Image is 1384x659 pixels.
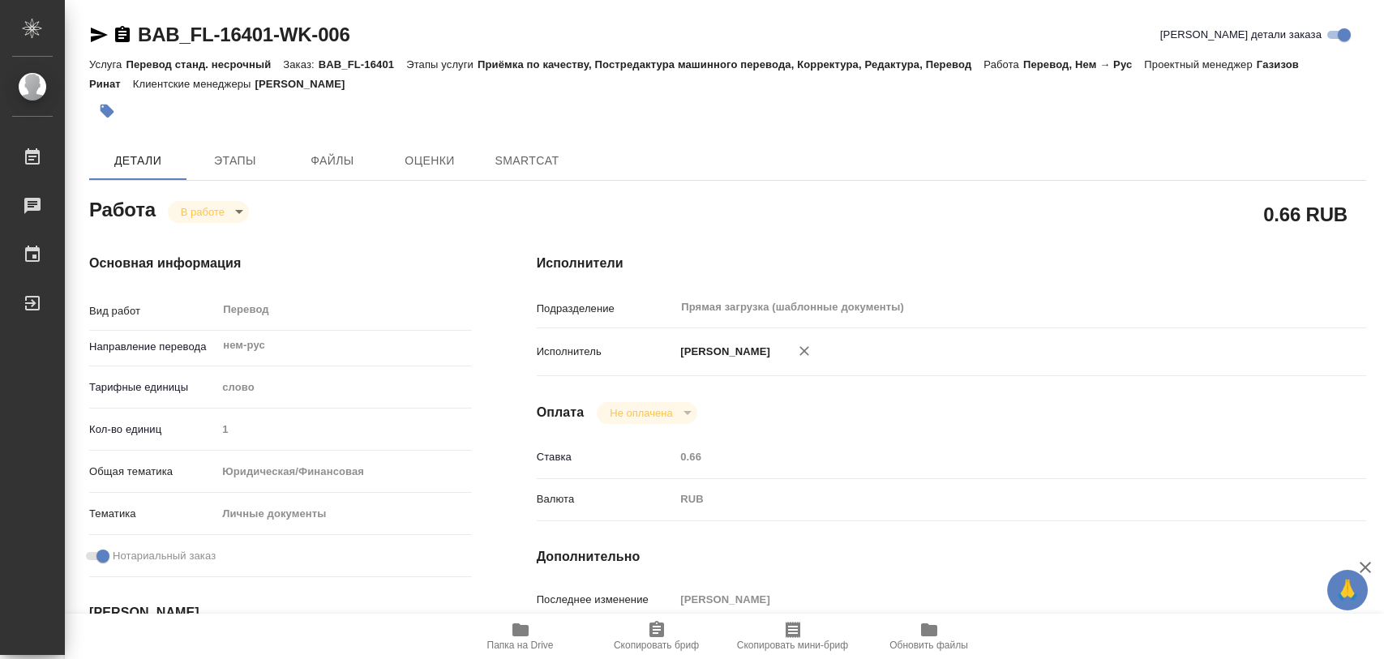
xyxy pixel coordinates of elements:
p: Работа [983,58,1023,71]
p: Клиентские менеджеры [133,78,255,90]
button: Скопировать ссылку [113,25,132,45]
h4: [PERSON_NAME] [89,603,472,623]
span: Файлы [294,151,371,171]
p: Проектный менеджер [1144,58,1256,71]
span: Детали [99,151,177,171]
div: RUB [675,486,1296,513]
p: Вид работ [89,303,216,319]
span: Скопировать мини-бриф [737,640,848,651]
span: [PERSON_NAME] детали заказа [1160,27,1322,43]
div: Юридическая/Финансовая [216,458,471,486]
span: Этапы [196,151,274,171]
p: Направление перевода [89,339,216,355]
input: Пустое поле [675,588,1296,611]
div: слово [216,374,471,401]
p: Приёмка по качеству, Постредактура машинного перевода, Корректура, Редактура, Перевод [478,58,983,71]
span: Скопировать бриф [614,640,699,651]
p: Услуга [89,58,126,71]
span: Обновить файлы [889,640,968,651]
p: Перевод станд. несрочный [126,58,283,71]
p: BAB_FL-16401 [319,58,406,71]
span: SmartCat [488,151,566,171]
h4: Основная информация [89,254,472,273]
h2: Работа [89,194,156,223]
span: Папка на Drive [487,640,554,651]
div: В работе [168,201,249,223]
div: Личные документы [216,500,471,528]
p: Общая тематика [89,464,216,480]
a: BAB_FL-16401-WK-006 [138,24,350,45]
button: 🙏 [1327,570,1368,610]
p: Последнее изменение [537,592,675,608]
p: Исполнитель [537,344,675,360]
button: В работе [176,205,229,219]
button: Папка на Drive [452,614,589,659]
p: Валюта [537,491,675,507]
p: Ставка [537,449,675,465]
button: Обновить файлы [861,614,997,659]
p: Тематика [89,506,216,522]
button: Скопировать ссылку для ЯМессенджера [89,25,109,45]
p: Перевод, Нем → Рус [1023,58,1144,71]
p: Тарифные единицы [89,379,216,396]
button: Удалить исполнителя [786,333,822,369]
input: Пустое поле [675,445,1296,469]
h4: Дополнительно [537,547,1366,567]
p: [PERSON_NAME] [675,344,770,360]
span: Нотариальный заказ [113,548,216,564]
span: 🙏 [1334,573,1361,607]
h4: Исполнители [537,254,1366,273]
input: Пустое поле [216,417,471,441]
button: Добавить тэг [89,93,125,129]
p: Этапы услуги [406,58,478,71]
span: Оценки [391,151,469,171]
p: Заказ: [283,58,318,71]
button: Скопировать бриф [589,614,725,659]
div: В работе [597,402,696,424]
h4: Оплата [537,403,585,422]
p: [PERSON_NAME] [255,78,358,90]
button: Не оплачена [605,406,677,420]
button: Скопировать мини-бриф [725,614,861,659]
p: Кол-во единиц [89,422,216,438]
p: Подразделение [537,301,675,317]
h2: 0.66 RUB [1263,200,1348,228]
